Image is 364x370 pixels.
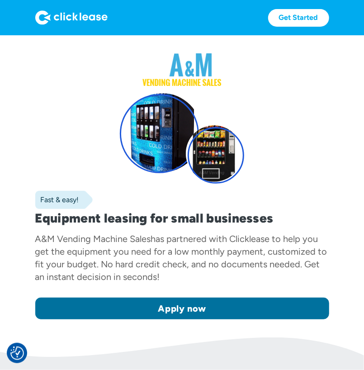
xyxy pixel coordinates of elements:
a: Get Started [268,9,329,27]
img: Revisit consent button [10,346,24,360]
div: A&M Vending Machine Sales [35,233,151,244]
div: has partnered with Clicklease to help you get the equipment you need for a low monthly payment, c... [35,233,327,282]
div: Fast & easy! [35,195,79,204]
img: Logo [35,10,108,25]
h1: Equipment leasing for small businesses [35,211,329,225]
a: Apply now [35,298,329,319]
button: Consent Preferences [10,346,24,360]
